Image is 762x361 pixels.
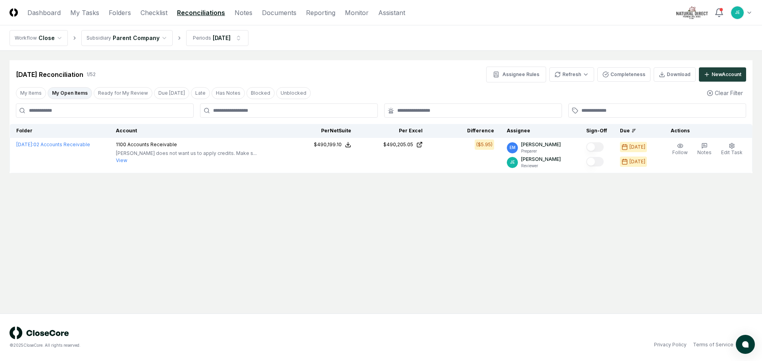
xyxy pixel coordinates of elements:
button: Due Today [154,87,189,99]
div: New Account [712,71,741,78]
button: NewAccount [699,67,746,82]
p: Reviewer [521,163,561,169]
span: Notes [697,149,712,155]
button: Download [654,67,696,82]
div: Workflow [15,34,37,42]
p: [PERSON_NAME] [521,141,561,148]
div: Account [116,127,280,134]
div: [DATE] [629,143,645,151]
button: Periods[DATE] [186,30,248,46]
a: Monitor [345,8,369,17]
button: Blocked [246,87,275,99]
button: Mark complete [586,157,604,166]
div: Subsidiary [87,34,111,42]
span: [DATE] : [16,141,33,147]
div: Due [620,127,652,134]
img: logo [10,327,69,339]
button: Ready for My Review [94,87,152,99]
span: JE [735,10,740,15]
button: Unblocked [276,87,311,99]
div: 1 / 52 [87,71,96,78]
div: Periods [193,34,211,42]
button: Assignee Rules [486,67,546,82]
button: Mark complete [586,142,604,152]
th: Assignee [500,124,580,138]
button: Completeness [597,67,650,82]
button: My Items [16,87,46,99]
img: Logo [10,8,18,17]
span: JE [510,159,515,165]
th: Difference [429,124,500,138]
a: Checklist [140,8,167,17]
a: My Tasks [70,8,99,17]
button: Notes [696,141,713,158]
button: atlas-launcher [736,335,755,354]
a: Folders [109,8,131,17]
div: Actions [664,127,746,134]
button: Refresh [549,67,594,82]
a: [DATE]:02 Accounts Receivable [16,141,90,147]
th: Sign-Off [580,124,614,138]
span: 1100 [116,141,126,147]
a: $490,205.05 [364,141,423,148]
a: Assistant [378,8,405,17]
a: Dashboard [27,8,61,17]
a: Privacy Policy [654,341,687,348]
span: Accounts Receivable [127,141,177,147]
nav: breadcrumb [10,30,248,46]
button: Edit Task [720,141,744,158]
img: Natural Direct logo [676,6,708,19]
div: $490,199.10 [314,141,342,148]
div: [DATE] Reconciliation [16,70,83,79]
div: ($5.95) [476,141,493,148]
div: $490,205.05 [383,141,413,148]
button: View [116,157,127,164]
button: JE [730,6,745,20]
p: [PERSON_NAME] [521,156,561,163]
div: © 2025 CloseCore. All rights reserved. [10,342,381,348]
button: Has Notes [212,87,245,99]
a: Documents [262,8,296,17]
span: EM [510,145,516,151]
button: Late [191,87,210,99]
th: Per Excel [358,124,429,138]
button: $490,199.10 [314,141,351,148]
span: Edit Task [721,149,743,155]
a: Terms of Service [693,341,733,348]
p: Preparer [521,148,561,154]
th: Folder [10,124,110,138]
th: Per NetSuite [286,124,358,138]
p: [PERSON_NAME] does not want us to apply credits. Make s... [116,150,257,157]
div: [DATE] [213,34,231,42]
a: Reporting [306,8,335,17]
a: Notes [235,8,252,17]
button: Clear Filter [704,86,746,100]
div: [DATE] [629,158,645,165]
button: Follow [671,141,689,158]
span: Follow [672,149,688,155]
button: My Open Items [48,87,92,99]
a: Reconciliations [177,8,225,17]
